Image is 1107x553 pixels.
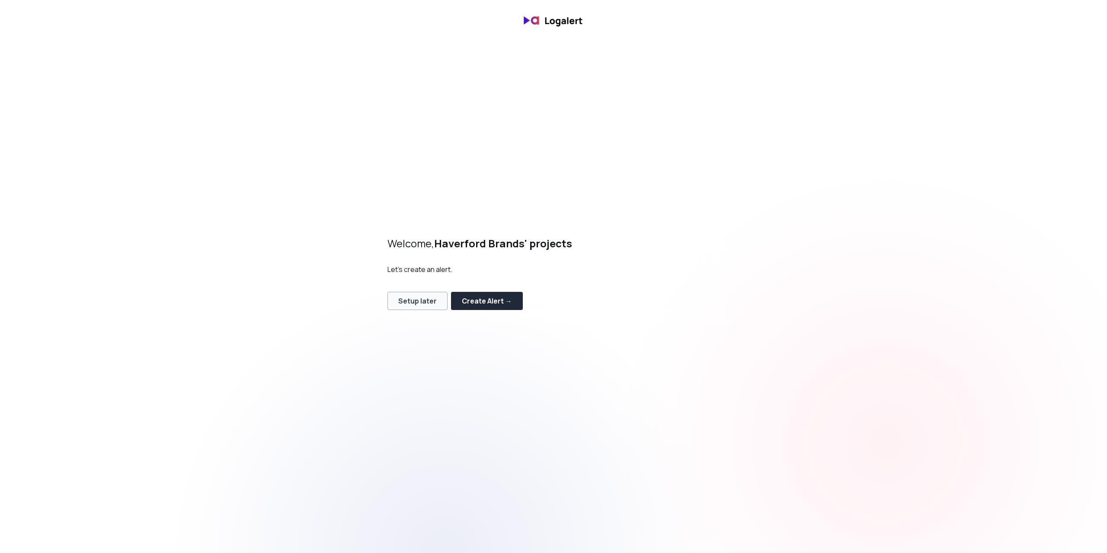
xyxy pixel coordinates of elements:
[519,10,588,31] img: banner logo
[451,292,523,310] button: Create Alert →
[387,237,720,250] div: Welcome,
[387,264,720,285] p: Let's create an alert.
[462,296,512,306] div: Create Alert →
[434,236,572,250] strong: Haverford Brands' projects
[398,296,437,306] div: Setup later
[387,292,448,310] button: Setup later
